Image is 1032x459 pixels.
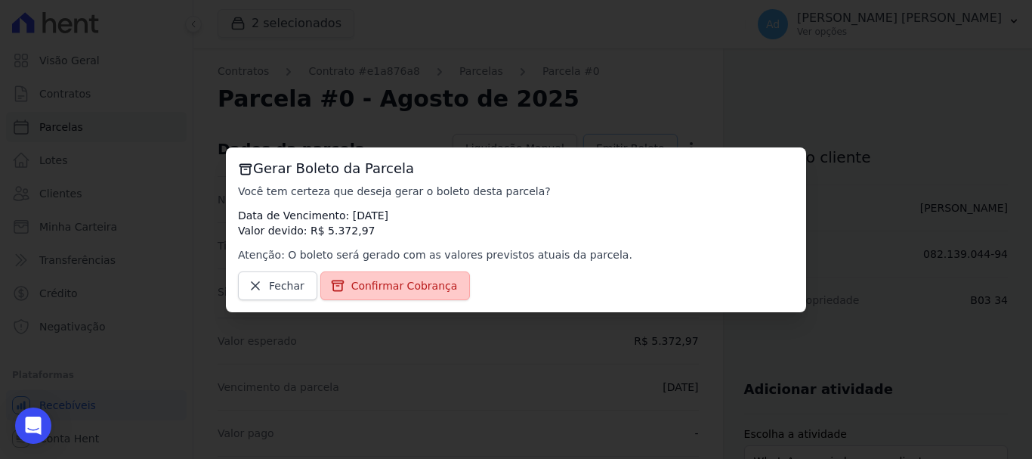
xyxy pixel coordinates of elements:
p: Você tem certeza que deseja gerar o boleto desta parcela? [238,184,794,199]
span: Fechar [269,278,304,293]
span: Confirmar Cobrança [351,278,458,293]
a: Fechar [238,271,317,300]
a: Confirmar Cobrança [320,271,471,300]
div: Open Intercom Messenger [15,408,51,444]
p: Atenção: O boleto será gerado com as valores previstos atuais da parcela. [238,247,794,262]
p: Data de Vencimento: [DATE] Valor devido: R$ 5.372,97 [238,208,794,238]
h3: Gerar Boleto da Parcela [238,160,794,178]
